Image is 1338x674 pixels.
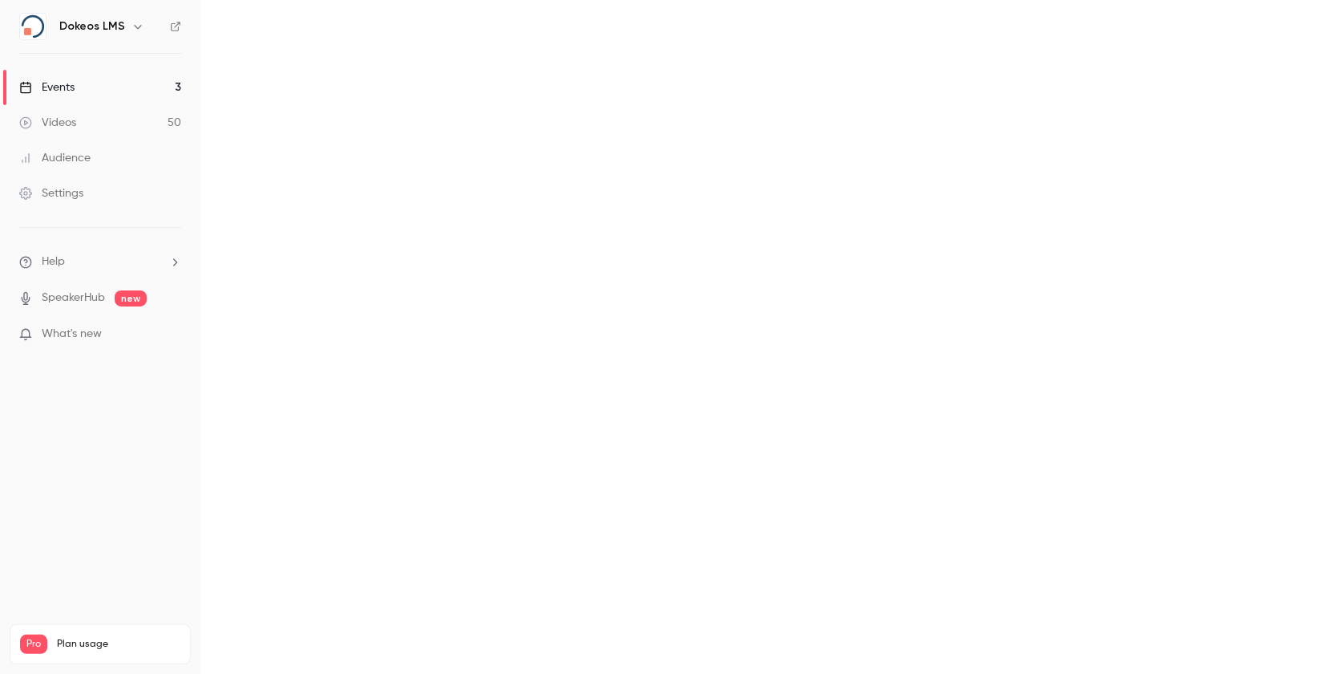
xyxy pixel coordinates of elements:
div: Audience [19,150,91,166]
a: SpeakerHub [42,290,105,307]
span: Plan usage [57,638,180,651]
span: Pro [20,635,47,654]
span: new [115,290,147,307]
div: Events [19,79,75,95]
span: Help [42,254,65,270]
h6: Dokeos LMS [59,18,125,35]
div: Videos [19,115,76,131]
li: help-dropdown-opener [19,254,181,270]
div: Settings [19,185,83,201]
span: What's new [42,326,102,343]
img: Dokeos LMS [20,14,46,39]
iframe: Noticeable Trigger [162,327,181,342]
